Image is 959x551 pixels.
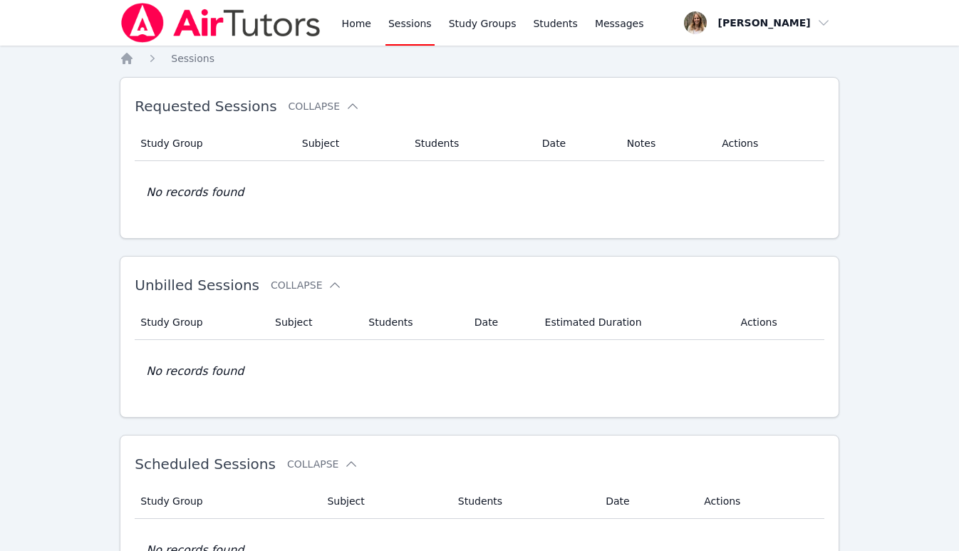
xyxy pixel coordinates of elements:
[406,126,534,161] th: Students
[732,305,824,340] th: Actions
[266,305,360,340] th: Subject
[135,277,259,294] span: Unbilled Sessions
[135,161,824,224] td: No records found
[135,340,824,403] td: No records found
[271,278,342,292] button: Collapse
[318,484,449,519] th: Subject
[597,484,695,519] th: Date
[287,457,358,471] button: Collapse
[135,484,318,519] th: Study Group
[135,98,276,115] span: Requested Sessions
[450,484,598,519] th: Students
[171,51,214,66] a: Sessions
[135,126,294,161] th: Study Group
[595,16,644,31] span: Messages
[120,3,321,43] img: Air Tutors
[294,126,406,161] th: Subject
[695,484,824,519] th: Actions
[536,305,732,340] th: Estimated Duration
[466,305,536,340] th: Date
[135,455,276,473] span: Scheduled Sessions
[135,305,266,340] th: Study Group
[534,126,618,161] th: Date
[360,305,466,340] th: Students
[120,51,839,66] nav: Breadcrumb
[713,126,824,161] th: Actions
[618,126,713,161] th: Notes
[289,99,360,113] button: Collapse
[171,53,214,64] span: Sessions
